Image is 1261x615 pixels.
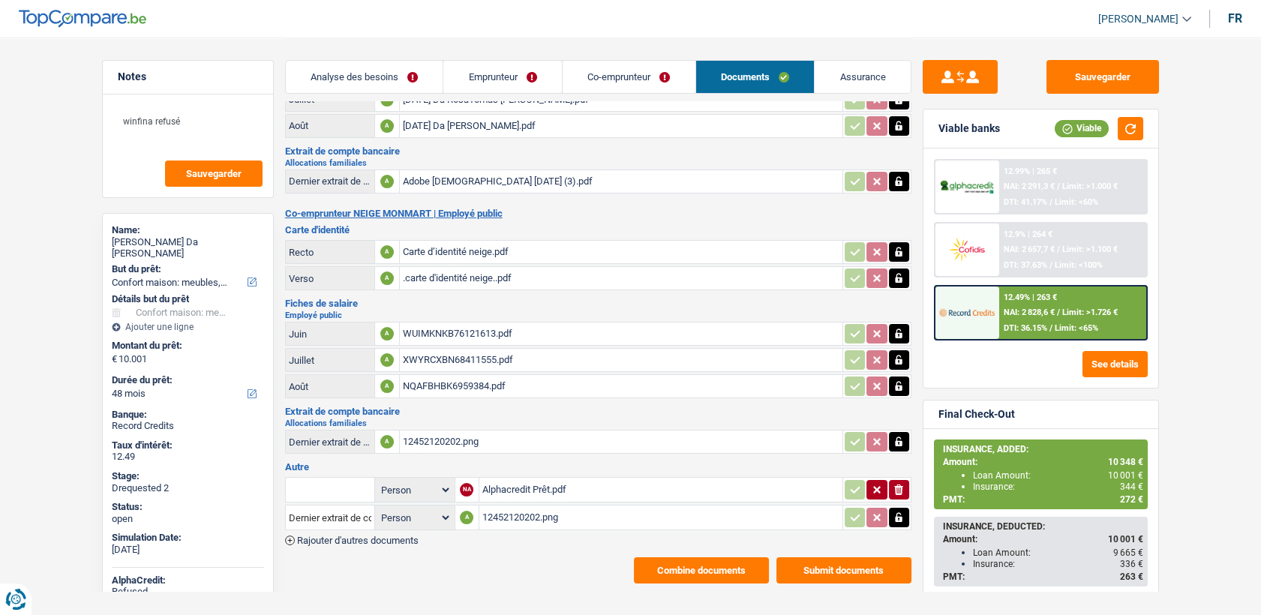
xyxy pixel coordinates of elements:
[112,513,264,525] div: open
[939,298,995,326] img: Record Credits
[1108,534,1143,544] span: 10 001 €
[1054,260,1102,270] span: Limit: <100%
[1003,181,1054,191] span: NAI: 2 291,3 €
[1055,120,1109,136] div: Viable
[1108,457,1143,467] span: 10 348 €
[165,160,263,187] button: Sauvegarder
[1054,197,1097,207] span: Limit: <60%
[1098,13,1178,25] span: [PERSON_NAME]
[1086,7,1191,31] a: [PERSON_NAME]
[403,430,839,453] div: 12452120202.png
[112,374,261,386] label: Durée du prêt:
[943,534,1143,544] div: Amount:
[1049,323,1052,333] span: /
[112,322,264,332] div: Ajouter une ligne
[1049,260,1052,270] span: /
[1061,307,1117,317] span: Limit: >1.726 €
[1003,292,1056,302] div: 12.49% | 263 €
[1120,571,1143,582] span: 263 €
[1061,244,1117,254] span: Limit: >1.100 €
[1003,244,1054,254] span: NAI: 2 657,7 €
[939,178,995,196] img: AlphaCredit
[285,311,911,319] h2: Employé public
[943,521,1143,532] div: INSURANCE, DEDUCTED:
[285,146,911,156] h3: Extrait de compte bancaire
[112,451,264,463] div: 12.49
[118,70,258,83] h5: Notes
[285,225,911,235] h3: Carte d'identité
[1003,307,1054,317] span: NAI: 2 828,6 €
[973,481,1143,492] div: Insurance:
[1046,60,1159,94] button: Sauvegarder
[1228,11,1242,25] div: fr
[973,547,1143,558] div: Loan Amount:
[112,420,264,432] div: Record Credits
[403,241,839,263] div: Carte d’identité neige.pdf
[289,381,371,392] div: Août
[19,10,146,28] img: TopCompare Logo
[443,61,562,93] a: Emprunteur
[938,408,1015,421] div: Final Check-Out
[285,406,911,416] h3: Extrait de compte bancaire
[973,470,1143,481] div: Loan Amount:
[112,586,264,598] div: Refused
[482,506,839,529] div: 12452120202.png
[289,273,371,284] div: Verso
[403,375,839,397] div: NQAFBHBK6959384.pdf
[1056,307,1059,317] span: /
[380,353,394,367] div: A
[1003,323,1046,333] span: DTI: 36.15%
[186,169,242,178] span: Sauvegarder
[1049,197,1052,207] span: /
[380,175,394,188] div: A
[289,247,371,258] div: Recto
[943,457,1143,467] div: Amount:
[943,494,1143,505] div: PMT:
[112,236,264,259] div: [PERSON_NAME] Da [PERSON_NAME]
[112,353,117,365] span: €
[1003,166,1056,176] div: 12.99% | 265 €
[1054,323,1097,333] span: Limit: <65%
[289,355,371,366] div: Juillet
[938,122,1000,135] div: Viable banks
[297,535,419,545] span: Rajouter d'autres documents
[112,409,264,421] div: Banque:
[939,235,995,263] img: Cofidis
[380,119,394,133] div: A
[285,159,911,167] h2: Allocations familiales
[1056,181,1059,191] span: /
[289,436,371,448] div: Dernier extrait de compte pour vos allocations familiales
[289,120,371,131] div: Août
[563,61,695,93] a: Co-emprunteur
[112,263,261,275] label: But du prêt:
[634,557,769,583] button: Combine documents
[460,511,473,524] div: A
[815,61,911,93] a: Assurance
[112,544,264,556] div: [DATE]
[943,571,1143,582] div: PMT:
[112,439,264,451] div: Taux d'intérêt:
[460,483,473,496] div: NA
[1003,260,1046,270] span: DTI: 37.63%
[285,535,419,545] button: Rajouter d'autres documents
[776,557,911,583] button: Submit documents
[1113,547,1143,558] span: 9 665 €
[112,482,264,494] div: Drequested 2
[1056,244,1059,254] span: /
[286,61,443,93] a: Analyse des besoins
[696,61,815,93] a: Documents
[973,559,1143,569] div: Insurance:
[403,267,839,289] div: .carte d'identité neige..pdf
[403,349,839,371] div: XWYRCXBN68411555.pdf
[112,501,264,513] div: Status:
[1003,229,1052,239] div: 12.9% | 264 €
[403,115,839,137] div: [DATE] Da [PERSON_NAME].pdf
[285,298,911,308] h3: Fiches de salaire
[1108,470,1143,481] span: 10 001 €
[112,574,264,586] div: AlphaCredit:
[403,170,839,193] div: Adobe [DEMOGRAPHIC_DATA] [DATE] (3).pdf
[112,532,264,544] div: Simulation Date:
[1082,351,1148,377] button: See details
[380,245,394,259] div: A
[1120,559,1143,569] span: 336 €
